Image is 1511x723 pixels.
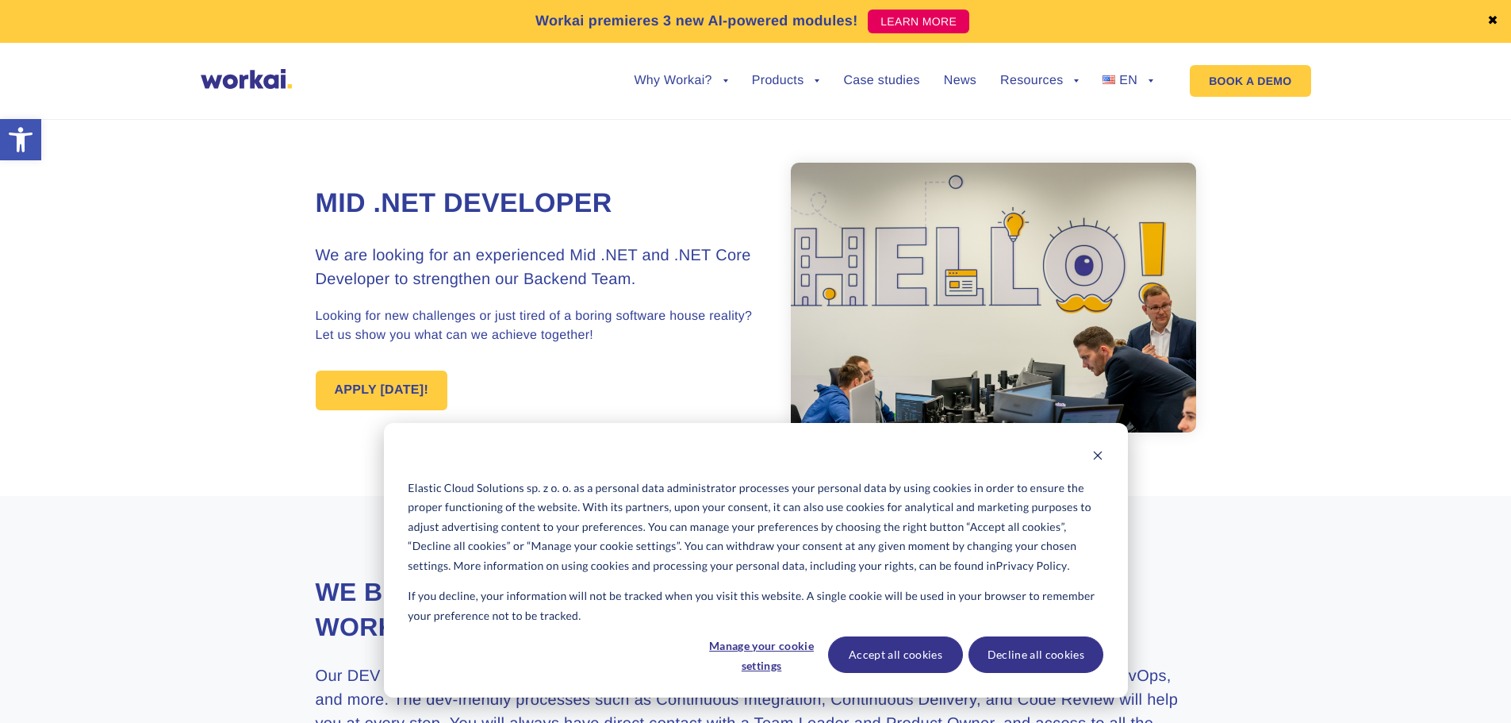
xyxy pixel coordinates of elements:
a: Privacy Policy [996,556,1068,576]
p: Workai premieres 3 new AI-powered modules! [535,10,858,32]
button: Accept all cookies [828,636,963,673]
input: I hereby consent to the processing of my personal data of a special category contained in my appl... [4,304,14,314]
button: Decline all cookies [968,636,1103,673]
p: Elastic Cloud Solutions sp. z o. o. as a personal data administrator processes your personal data... [408,479,1103,576]
button: Dismiss cookie banner [1092,448,1103,467]
a: LEARN MORE [868,10,969,33]
a: Resources [1000,75,1079,87]
a: Why Workai? [634,75,727,87]
h2: We build innovative digital products for the modern workplace in the Cloud, and we need your help. [316,575,1196,644]
div: Cookie banner [384,423,1128,698]
h1: Mid .NET Developer [316,186,756,222]
input: I hereby consent to the processing of the personal data I have provided during the recruitment pr... [4,221,14,232]
span: I hereby consent to the processing of my personal data of a special category contained in my appl... [4,302,738,361]
a: Privacy Policy [232,425,307,441]
span: EN [1119,74,1137,87]
a: APPLY [DATE]! [316,371,448,410]
a: Case studies [843,75,919,87]
p: If you decline, your information will not be tracked when you visit this website. A single cookie... [408,586,1103,625]
p: Looking for new challenges or just tired of a boring software house reality? Let us show you what... [316,307,756,345]
h3: We are looking for an experienced Mid .NET and .NET Core Developer to strengthen our Backend Team. [316,244,756,291]
button: Manage your cookie settings [700,636,823,673]
span: Mobile phone number [373,65,500,81]
span: I hereby consent to the processing of the personal data I have provided during the recruitment pr... [4,220,717,264]
a: BOOK A DEMO [1190,65,1310,97]
a: ✖ [1487,15,1498,28]
a: Products [752,75,820,87]
a: News [944,75,976,87]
